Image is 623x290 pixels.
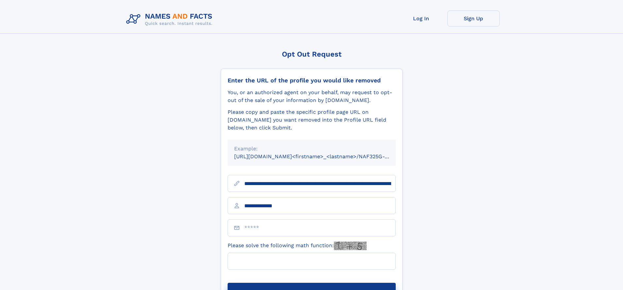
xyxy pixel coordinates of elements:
a: Log In [395,10,447,26]
div: You, or an authorized agent on your behalf, may request to opt-out of the sale of your informatio... [228,89,396,104]
img: Logo Names and Facts [124,10,218,28]
label: Please solve the following math function: [228,242,367,250]
div: Example: [234,145,389,153]
small: [URL][DOMAIN_NAME]<firstname>_<lastname>/NAF325G-xxxxxxxx [234,153,408,160]
div: Please copy and paste the specific profile page URL on [DOMAIN_NAME] you want removed into the Pr... [228,108,396,132]
div: Opt Out Request [221,50,403,58]
div: Enter the URL of the profile you would like removed [228,77,396,84]
a: Sign Up [447,10,500,26]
